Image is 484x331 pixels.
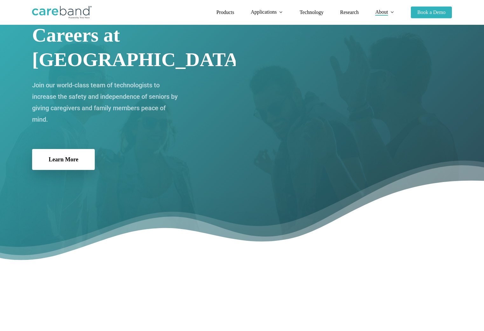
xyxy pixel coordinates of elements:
[411,10,452,15] a: Book a Demo
[32,23,236,72] h1: Careers at [GEOGRAPHIC_DATA]
[251,9,277,15] span: Applications
[375,9,388,15] span: About
[32,79,182,125] h4: Join our world-class team of technologists to increase the safety and independence of seniors by ...
[340,10,359,15] a: Research
[216,10,234,15] a: Products
[300,10,323,15] a: Technology
[49,156,78,163] span: Learn More
[32,6,92,19] img: CareBand
[417,10,446,15] span: Book a Demo
[32,149,95,170] a: Learn More
[375,10,394,15] a: About
[251,10,283,15] a: Applications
